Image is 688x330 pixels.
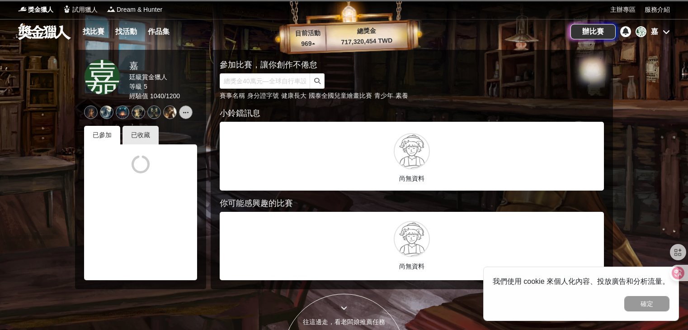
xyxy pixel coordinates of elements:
a: 素養 [396,92,408,99]
span: 等級 [129,83,142,90]
div: 往這邊走，看老闆娘推薦任務 [283,317,405,327]
a: Logo獎金獵人 [18,5,53,14]
a: 健康長大 [281,92,306,99]
span: 1040 / 1200 [150,92,180,100]
img: Logo [62,5,71,14]
p: 尚無資料 [224,262,599,271]
div: 你可能感興趣的比賽 [220,197,604,210]
p: 969 ▴ [290,38,326,49]
a: 主辦專區 [610,5,636,14]
div: 小鈴鐺訊息 [220,107,604,120]
a: 辦比賽 [570,24,616,39]
div: 廷級賞金獵人 [129,72,180,82]
button: 確定 [624,296,669,311]
a: Logo試用獵人 [62,5,98,14]
div: 已參加 [84,126,120,144]
a: 身分證字號 [247,92,279,99]
span: 獎金獵人 [28,5,53,14]
span: 我們使用 cookie 來個人化內容、投放廣告和分析流量。 [493,277,669,285]
a: 找比賽 [79,25,108,38]
p: 尚無資料 [226,174,597,183]
a: LogoDream & Hunter [107,5,162,14]
img: Logo [107,5,116,14]
a: 嘉 [84,59,120,95]
p: 717,320,454 TWD [326,35,408,48]
p: 總獎金 [325,25,407,37]
a: 國泰全國兒童繪畫比賽 [309,92,372,99]
a: 青少年 [374,92,393,99]
p: 目前活動 [289,28,326,39]
a: 作品集 [144,25,173,38]
div: 嘉 [636,26,646,37]
div: 參加比賽，讓你創作不倦怠 [220,59,572,71]
span: 經驗值 [129,92,148,100]
img: Logo [18,5,27,14]
a: 找活動 [112,25,141,38]
a: 服務介紹 [645,5,670,14]
a: 賽事名稱 [220,92,245,99]
input: 總獎金40萬元—全球自行車設計比賽 [220,73,310,89]
span: 試用獵人 [72,5,98,14]
div: 已收藏 [123,126,159,144]
div: 嘉 [129,59,180,72]
span: Dream & Hunter [117,5,162,14]
div: 嘉 [651,26,658,37]
span: 5 [144,83,147,90]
